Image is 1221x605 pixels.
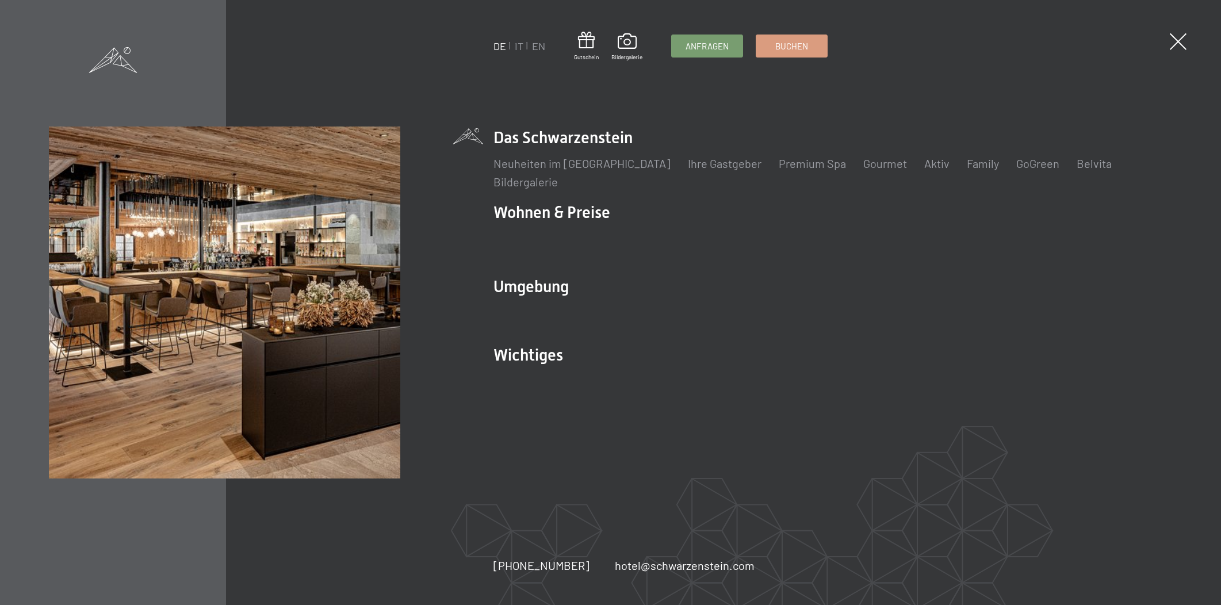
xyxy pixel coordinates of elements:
[611,53,642,61] span: Bildergalerie
[493,557,590,573] a: [PHONE_NUMBER]
[779,156,846,170] a: Premium Spa
[686,40,729,52] span: Anfragen
[574,53,599,61] span: Gutschein
[49,127,400,478] img: Wellnesshotel Südtirol SCHWARZENSTEIN - Wellnessurlaub in den Alpen, Wandern und Wellness
[672,35,742,57] a: Anfragen
[863,156,907,170] a: Gourmet
[493,558,590,572] span: [PHONE_NUMBER]
[493,40,506,52] a: DE
[615,557,755,573] a: hotel@schwarzenstein.com
[1016,156,1059,170] a: GoGreen
[688,156,761,170] a: Ihre Gastgeber
[967,156,999,170] a: Family
[1077,156,1112,170] a: Belvita
[532,40,545,52] a: EN
[775,40,808,52] span: Buchen
[924,156,950,170] a: Aktiv
[756,35,827,57] a: Buchen
[493,175,558,189] a: Bildergalerie
[493,156,671,170] a: Neuheiten im [GEOGRAPHIC_DATA]
[515,40,523,52] a: IT
[611,33,642,61] a: Bildergalerie
[574,32,599,61] a: Gutschein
